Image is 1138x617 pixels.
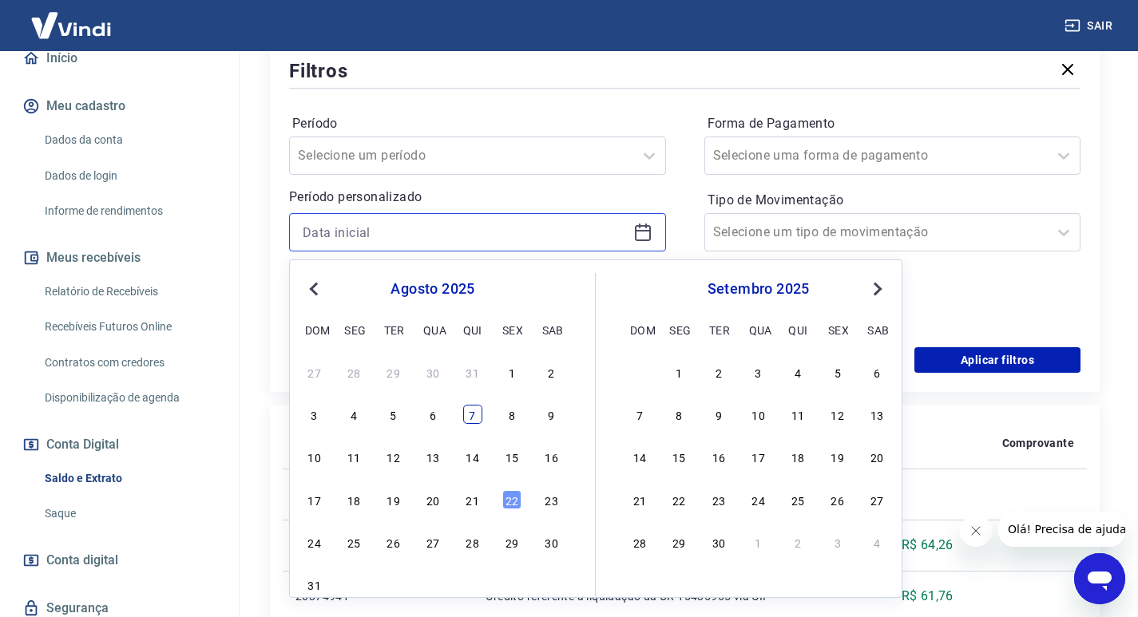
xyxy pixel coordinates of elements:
div: Choose quinta-feira, 18 de setembro de 2025 [788,447,807,466]
div: Choose segunda-feira, 1 de setembro de 2025 [669,362,688,382]
div: Choose terça-feira, 26 de agosto de 2025 [384,532,403,552]
p: Comprovante [1002,435,1074,451]
div: Choose sexta-feira, 19 de setembro de 2025 [828,447,847,466]
div: Choose sábado, 9 de agosto de 2025 [542,405,561,424]
iframe: Botão para abrir a janela de mensagens [1074,553,1125,604]
div: Choose quarta-feira, 24 de setembro de 2025 [749,490,768,509]
h5: Filtros [289,58,348,84]
div: Choose sábado, 4 de outubro de 2025 [867,532,886,552]
div: Choose domingo, 14 de setembro de 2025 [630,447,649,466]
div: Choose domingo, 24 de agosto de 2025 [305,532,324,552]
iframe: Mensagem da empresa [998,512,1125,547]
div: Choose sábado, 2 de agosto de 2025 [542,362,561,382]
div: ter [709,320,728,339]
div: Choose sexta-feira, 1 de agosto de 2025 [502,362,521,382]
div: Choose domingo, 28 de setembro de 2025 [630,532,649,552]
div: Choose terça-feira, 9 de setembro de 2025 [709,405,728,424]
div: Choose quinta-feira, 11 de setembro de 2025 [788,405,807,424]
div: Choose quinta-feira, 7 de agosto de 2025 [463,405,482,424]
div: Choose segunda-feira, 4 de agosto de 2025 [344,405,363,424]
div: Choose sábado, 30 de agosto de 2025 [542,532,561,552]
div: Choose domingo, 21 de setembro de 2025 [630,490,649,509]
div: Choose terça-feira, 16 de setembro de 2025 [709,447,728,466]
div: Choose segunda-feira, 18 de agosto de 2025 [344,490,363,509]
a: Conta digital [19,543,220,578]
p: Período personalizado [289,188,666,207]
label: Tipo de Movimentação [708,191,1078,210]
button: Meus recebíveis [19,240,220,275]
div: Choose sexta-feira, 15 de agosto de 2025 [502,447,521,466]
a: Início [19,41,220,76]
div: ter [384,320,403,339]
div: Choose quarta-feira, 20 de agosto de 2025 [423,490,442,509]
div: month 2025-08 [303,360,563,596]
div: Choose segunda-feira, 25 de agosto de 2025 [344,532,363,552]
div: Choose domingo, 10 de agosto de 2025 [305,447,324,466]
div: qua [749,320,768,339]
label: Período [292,114,663,133]
div: sex [828,320,847,339]
div: Choose segunda-feira, 1 de setembro de 2025 [344,575,363,594]
div: Choose sábado, 6 de setembro de 2025 [542,575,561,594]
span: Conta digital [46,549,118,572]
div: Choose quinta-feira, 2 de outubro de 2025 [788,532,807,552]
iframe: Fechar mensagem [960,515,992,547]
div: Choose quarta-feira, 27 de agosto de 2025 [423,532,442,552]
div: Choose quinta-feira, 4 de setembro de 2025 [463,575,482,594]
div: Choose sexta-feira, 29 de agosto de 2025 [502,532,521,552]
div: Choose sexta-feira, 3 de outubro de 2025 [828,532,847,552]
div: Choose terça-feira, 29 de julho de 2025 [384,362,403,382]
div: Choose quinta-feira, 14 de agosto de 2025 [463,447,482,466]
div: qua [423,320,442,339]
div: Choose segunda-feira, 15 de setembro de 2025 [669,447,688,466]
div: Choose domingo, 3 de agosto de 2025 [305,405,324,424]
div: Choose sexta-feira, 5 de setembro de 2025 [502,575,521,594]
div: Choose terça-feira, 2 de setembro de 2025 [384,575,403,594]
div: Choose quinta-feira, 31 de julho de 2025 [463,362,482,382]
label: Forma de Pagamento [708,114,1078,133]
div: Choose terça-feira, 19 de agosto de 2025 [384,490,403,509]
div: Choose sábado, 20 de setembro de 2025 [867,447,886,466]
div: Choose terça-feira, 12 de agosto de 2025 [384,447,403,466]
a: Relatório de Recebíveis [38,275,220,308]
button: Previous Month [304,279,323,299]
input: Data inicial [303,220,627,244]
div: Choose sábado, 23 de agosto de 2025 [542,490,561,509]
div: Choose sexta-feira, 8 de agosto de 2025 [502,405,521,424]
div: Choose quarta-feira, 10 de setembro de 2025 [749,405,768,424]
p: R$ 61,76 [902,587,954,606]
div: qui [788,320,807,339]
p: R$ 64,26 [902,536,954,555]
a: Dados de login [38,160,220,192]
div: Choose terça-feira, 30 de setembro de 2025 [709,532,728,552]
div: Choose sábado, 13 de setembro de 2025 [867,405,886,424]
div: Choose quinta-feira, 4 de setembro de 2025 [788,362,807,382]
div: sex [502,320,521,339]
div: Choose sexta-feira, 22 de agosto de 2025 [502,490,521,509]
div: Choose sexta-feira, 12 de setembro de 2025 [828,405,847,424]
div: Choose quarta-feira, 17 de setembro de 2025 [749,447,768,466]
div: Choose segunda-feira, 28 de julho de 2025 [344,362,363,382]
div: dom [305,320,324,339]
div: Choose sexta-feira, 5 de setembro de 2025 [828,362,847,382]
a: Contratos com credores [38,346,220,379]
div: qui [463,320,482,339]
div: agosto 2025 [303,279,563,299]
div: Choose domingo, 17 de agosto de 2025 [305,490,324,509]
div: Choose domingo, 27 de julho de 2025 [305,362,324,382]
a: Disponibilização de agenda [38,382,220,414]
div: Choose domingo, 7 de setembro de 2025 [630,405,649,424]
div: Choose quarta-feira, 3 de setembro de 2025 [423,575,442,594]
div: Choose segunda-feira, 22 de setembro de 2025 [669,490,688,509]
div: setembro 2025 [628,279,889,299]
div: seg [344,320,363,339]
div: sab [867,320,886,339]
div: Choose sexta-feira, 26 de setembro de 2025 [828,490,847,509]
div: Choose quarta-feira, 30 de julho de 2025 [423,362,442,382]
a: Dados da conta [38,124,220,156]
button: Conta Digital [19,427,220,462]
div: Choose terça-feira, 23 de setembro de 2025 [709,490,728,509]
div: Choose segunda-feira, 29 de setembro de 2025 [669,532,688,552]
a: Saldo e Extrato [38,462,220,495]
div: Choose sábado, 16 de agosto de 2025 [542,447,561,466]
